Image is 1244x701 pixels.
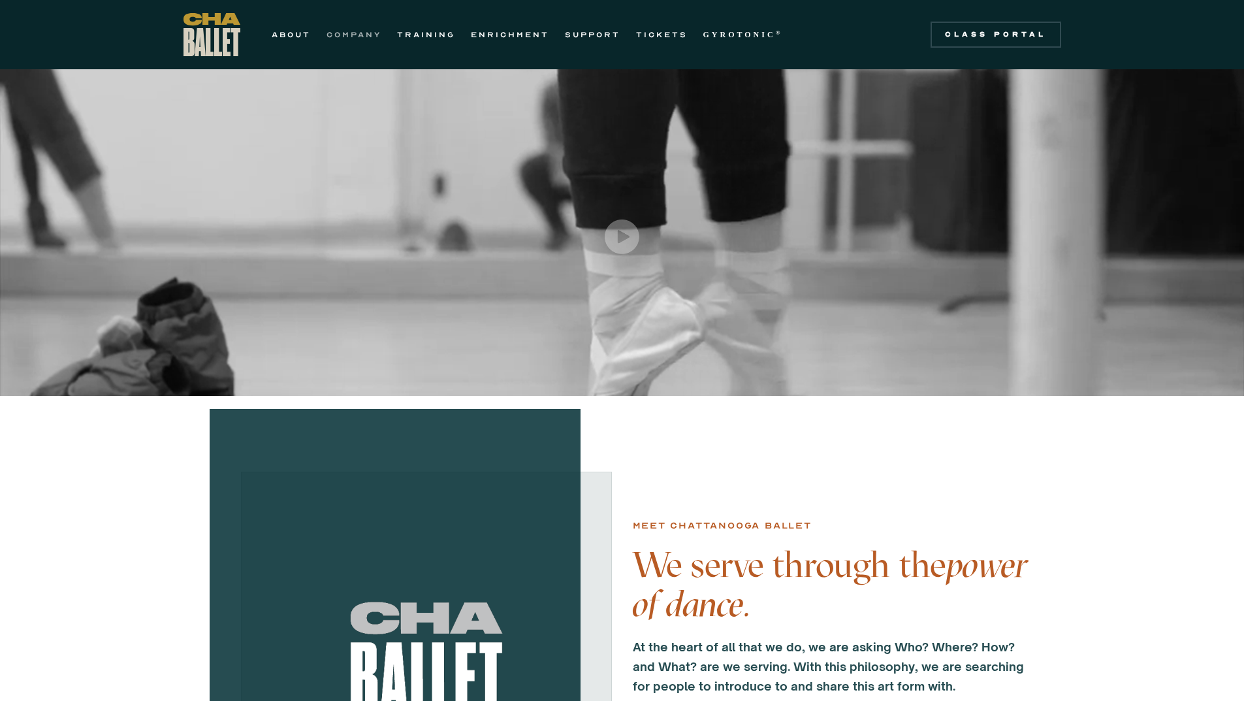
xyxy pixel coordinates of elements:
[938,29,1053,40] div: Class Portal
[183,13,240,56] a: home
[565,27,620,42] a: SUPPORT
[471,27,549,42] a: ENRICHMENT
[703,27,783,42] a: GYROTONIC®
[272,27,311,42] a: ABOUT
[397,27,455,42] a: TRAINING
[327,27,381,42] a: COMPANY
[703,30,776,39] strong: GYROTONIC
[633,640,1024,693] strong: At the heart of all that we do, we are asking Who? Where? How? and What? are we serving. With thi...
[931,22,1061,48] a: Class Portal
[633,544,1027,625] em: power of dance.
[633,518,812,534] div: Meet chattanooga ballet
[776,29,783,36] sup: ®
[636,27,688,42] a: TICKETS
[633,546,1035,624] h4: We serve through the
